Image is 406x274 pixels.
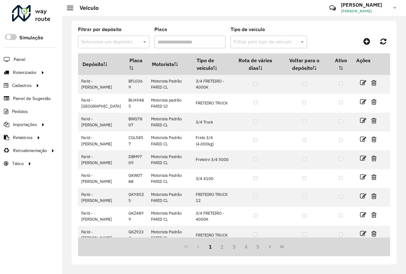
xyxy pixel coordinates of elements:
[330,54,352,75] th: Ativo
[147,54,192,75] th: Motorista
[78,75,125,94] td: Farid - [PERSON_NAME]
[78,226,125,244] td: Farid - [PERSON_NAME]
[78,94,125,112] td: Farid - [GEOGRAPHIC_DATA]
[78,207,125,225] td: Farid - [PERSON_NAME]
[147,226,192,244] td: Motorista Padrão FARID CL
[326,1,339,15] a: Contato Rápido
[193,226,232,244] td: FRETEIRO TRUCK
[147,94,192,112] td: Motorista padrão FARID SJ
[13,147,47,154] span: Retroalimentação
[13,121,37,128] span: Importações
[12,160,24,167] span: Tático
[371,173,377,181] a: Excluir
[360,78,366,87] a: Editar
[371,154,377,163] a: Excluir
[78,54,125,75] th: Depósito
[371,229,377,238] a: Excluir
[13,134,33,141] span: Relatórios
[12,108,28,115] span: Pedidos
[125,131,148,150] td: CGL5857
[264,241,276,253] button: Next Page
[360,97,366,106] a: Editar
[216,241,228,253] button: 2
[147,150,192,169] td: Motorista Padrão FARID CL
[352,54,390,67] th: Ações
[73,4,99,11] h2: Veículo
[125,207,148,225] td: GKZ4899
[371,135,377,144] a: Excluir
[125,188,148,207] td: GKY8525
[125,169,148,188] td: GKW0788
[240,241,252,253] button: 4
[147,169,192,188] td: Motorista Padrão FARID CL
[360,173,366,181] a: Editar
[278,54,330,75] th: Voltar para o depósito
[193,75,232,94] td: 3/4 FRETEIRO - 4000K
[125,54,148,75] th: Placa
[193,150,232,169] td: Freteiro 3/4 5000
[125,150,148,169] td: DBM9709
[193,94,232,112] td: FRETEIRO TRUCK
[231,26,265,33] label: Tipo de veículo
[125,113,148,131] td: BWG7807
[371,97,377,106] a: Excluir
[371,116,377,125] a: Excluir
[371,78,377,87] a: Excluir
[360,211,366,219] a: Editar
[360,116,366,125] a: Editar
[193,207,232,225] td: 3/4 FRETEIRO - 4000K
[252,241,264,253] button: 5
[371,211,377,219] a: Excluir
[125,94,148,112] td: BUA9485
[204,241,216,253] button: 1
[12,82,32,89] span: Cadastros
[19,34,43,42] label: Simulação
[371,192,377,200] a: Excluir
[13,95,51,102] span: Painel de Sugestão
[232,54,278,75] th: Rota de vários dias
[78,150,125,169] td: Farid - [PERSON_NAME]
[125,226,148,244] td: GKZ9234
[193,131,232,150] td: Frete 3/4 (4.000kg)
[78,113,125,131] td: Farid - [PERSON_NAME]
[360,154,366,163] a: Editar
[341,8,389,14] span: [PERSON_NAME]
[154,26,167,33] label: Placa
[193,188,232,207] td: FRETEIRO TRUCK 12
[78,26,121,33] label: Filtrar por depósito
[193,169,232,188] td: 3/4 4100
[360,229,366,238] a: Editar
[78,131,125,150] td: Farid - [PERSON_NAME]
[228,241,240,253] button: 3
[193,113,232,131] td: 3/4 Truck
[125,75,148,94] td: BFL0369
[78,169,125,188] td: Farid - [PERSON_NAME]
[341,2,389,8] h3: [PERSON_NAME]
[360,135,366,144] a: Editar
[13,69,37,76] span: Roteirizador
[147,207,192,225] td: Motorista Padrão FARID CL
[193,54,232,75] th: Tipo de veículo
[14,56,25,63] span: Painel
[147,188,192,207] td: Motorista Padrão FARID CL
[276,241,288,253] button: Last Page
[147,131,192,150] td: Motorista Padrão FARID CL
[360,192,366,200] a: Editar
[78,188,125,207] td: Farid - [PERSON_NAME]
[147,75,192,94] td: Motorista Padrão FARID CL
[147,113,192,131] td: Motorista Padrão FARID CL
